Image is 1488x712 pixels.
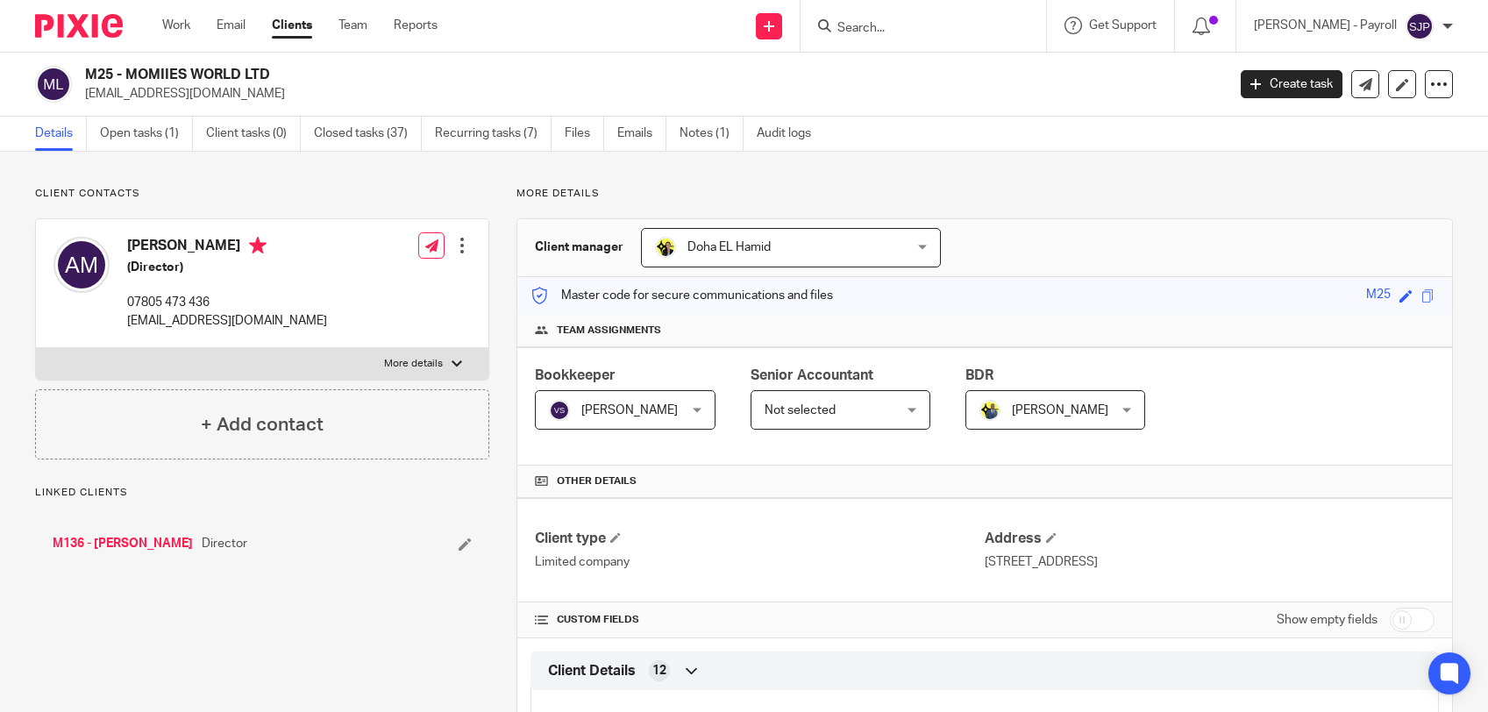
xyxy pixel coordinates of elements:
img: Dennis-Starbridge.jpg [979,400,1000,421]
span: Doha EL Hamid [687,241,771,253]
p: Client contacts [35,187,489,201]
p: More details [516,187,1453,201]
p: [STREET_ADDRESS] [985,553,1435,571]
a: Audit logs [757,117,824,151]
a: Recurring tasks (7) [435,117,552,151]
h3: Client manager [535,239,623,256]
a: Work [162,17,190,34]
h2: M25 - MOMIIES WORLD LTD [85,66,988,84]
span: Other details [557,474,637,488]
a: Client tasks (0) [206,117,301,151]
img: svg%3E [549,400,570,421]
input: Search [836,21,993,37]
div: M25 [1366,286,1391,306]
i: Primary [249,237,267,254]
span: Senior Accountant [751,368,873,382]
a: Open tasks (1) [100,117,193,151]
a: Reports [394,17,438,34]
a: Details [35,117,87,151]
h5: (Director) [127,259,327,276]
a: Clients [272,17,312,34]
img: svg%3E [53,237,110,293]
h4: + Add contact [201,411,324,438]
span: Client Details [548,662,636,680]
p: Limited company [535,553,985,571]
h4: [PERSON_NAME] [127,237,327,259]
img: svg%3E [1406,12,1434,40]
p: [PERSON_NAME] - Payroll [1254,17,1397,34]
p: More details [384,357,443,371]
p: 07805 473 436 [127,294,327,311]
p: [EMAIL_ADDRESS][DOMAIN_NAME] [127,312,327,330]
span: Get Support [1089,19,1157,32]
span: Bookkeeper [535,368,616,382]
a: Files [565,117,604,151]
img: Doha-Starbridge.jpg [655,237,676,258]
span: Not selected [765,404,836,417]
a: M136 - [PERSON_NAME] [53,535,193,552]
span: Team assignments [557,324,661,338]
a: Create task [1241,70,1342,98]
span: [PERSON_NAME] [581,404,678,417]
a: Email [217,17,246,34]
span: Director [202,535,247,552]
span: BDR [965,368,993,382]
a: Emails [617,117,666,151]
h4: CUSTOM FIELDS [535,613,985,627]
h4: Client type [535,530,985,548]
p: [EMAIL_ADDRESS][DOMAIN_NAME] [85,85,1214,103]
span: 12 [652,662,666,680]
span: [PERSON_NAME] [1012,404,1108,417]
h4: Address [985,530,1435,548]
a: Notes (1) [680,117,744,151]
p: Linked clients [35,486,489,500]
a: Team [338,17,367,34]
a: Closed tasks (37) [314,117,422,151]
p: Master code for secure communications and files [530,287,833,304]
img: svg%3E [35,66,72,103]
label: Show empty fields [1277,611,1378,629]
img: Pixie [35,14,123,38]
